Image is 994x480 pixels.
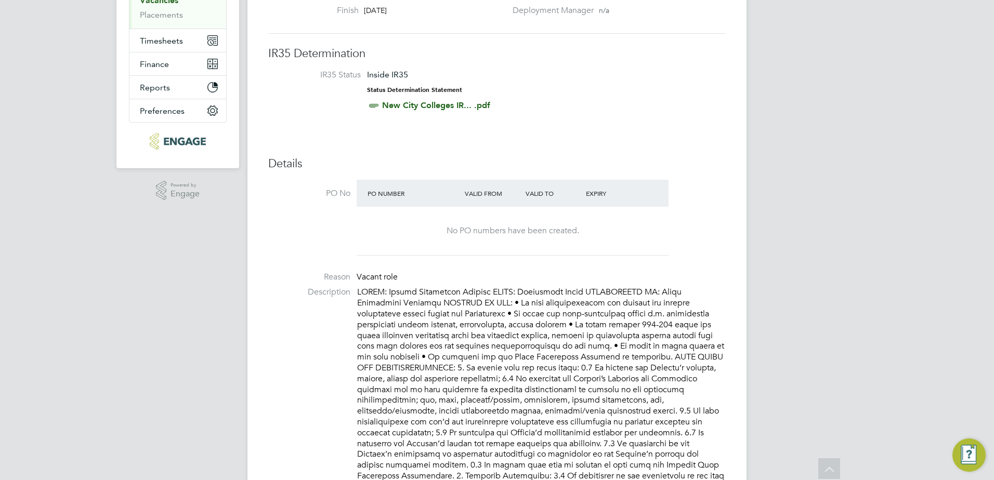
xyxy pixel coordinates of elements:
[140,10,183,20] a: Placements
[129,99,226,122] button: Preferences
[171,181,200,190] span: Powered by
[367,225,658,236] div: No PO numbers have been created.
[367,86,462,94] strong: Status Determination Statement
[268,46,726,61] h3: IR35 Determination
[382,100,490,110] a: New City Colleges IR... .pdf
[268,188,350,199] label: PO No
[129,29,226,52] button: Timesheets
[599,6,609,15] span: n/a
[268,156,726,171] h3: Details
[171,190,200,198] span: Engage
[506,5,594,16] label: Deployment Manager
[129,133,227,150] a: Go to home page
[364,6,387,15] span: [DATE]
[583,184,644,203] div: Expiry
[129,52,226,75] button: Finance
[268,287,350,298] label: Description
[140,106,185,116] span: Preferences
[140,36,183,46] span: Timesheets
[140,83,170,92] span: Reports
[357,272,398,282] span: Vacant role
[268,272,350,283] label: Reason
[952,438,986,472] button: Engage Resource Center
[523,184,584,203] div: Valid To
[279,70,361,81] label: IR35 Status
[156,181,200,201] a: Powered byEngage
[140,59,169,69] span: Finance
[367,70,408,79] span: Inside IR35
[462,184,523,203] div: Valid From
[150,133,205,150] img: protocol-logo-retina.png
[129,76,226,99] button: Reports
[302,5,359,16] label: Finish
[365,184,462,203] div: PO Number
